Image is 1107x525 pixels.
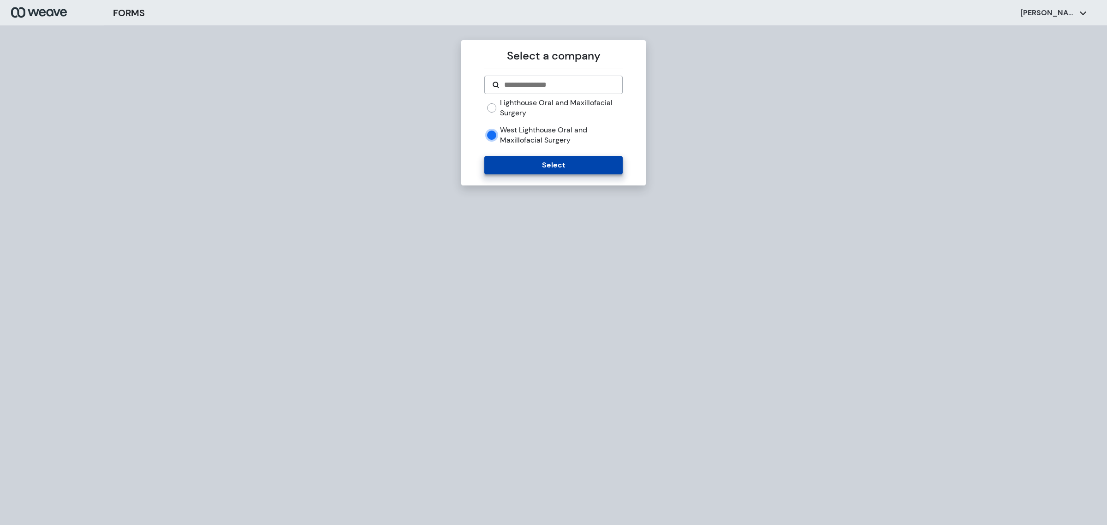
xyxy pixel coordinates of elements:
[484,156,622,174] button: Select
[113,6,145,20] h3: FORMS
[1020,8,1076,18] p: [PERSON_NAME]
[484,48,622,64] p: Select a company
[500,98,622,118] label: Lighthouse Oral and Maxillofacial Surgery
[500,125,622,145] label: West Lighthouse Oral and Maxillofacial Surgery
[503,79,614,90] input: Search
